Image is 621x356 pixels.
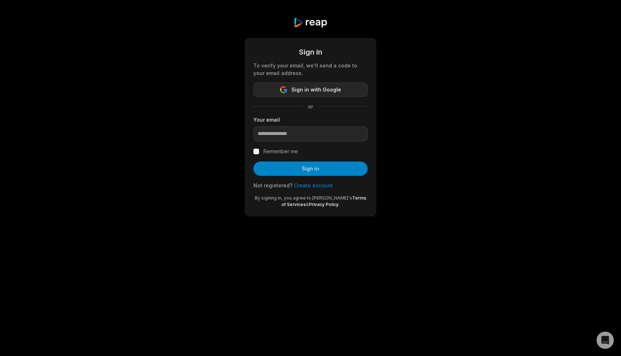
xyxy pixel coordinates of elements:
a: Privacy Policy [309,202,339,207]
div: Open Intercom Messenger [597,332,614,349]
span: Sign in with Google [291,85,341,94]
a: Terms of Services [281,195,366,207]
label: Your email [253,116,368,123]
span: Not registered? [253,182,293,188]
div: Sign in [253,47,368,57]
span: . [339,202,340,207]
label: Remember me [263,147,298,156]
img: reap [293,17,327,28]
span: or [302,103,319,110]
span: & [306,202,309,207]
div: To verify your email, we'll send a code to your email address. [253,62,368,77]
span: By signing in, you agree to [PERSON_NAME]'s [255,195,352,201]
button: Sign in with Google [253,83,368,97]
button: Sign in [253,161,368,176]
a: Create account [294,182,333,188]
